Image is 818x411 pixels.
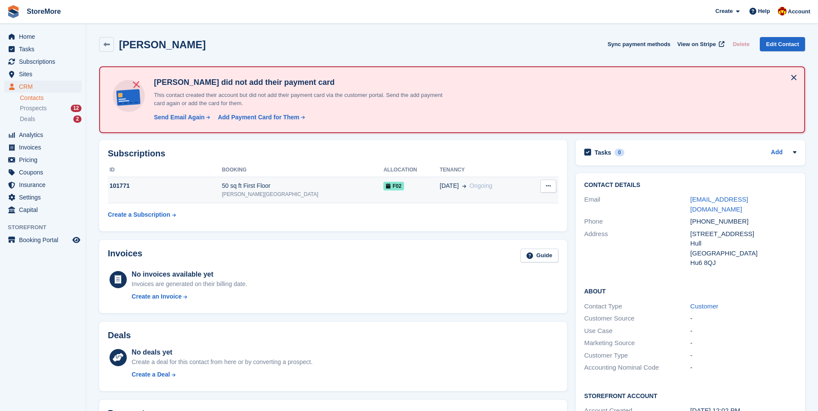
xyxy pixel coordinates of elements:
a: menu [4,191,81,203]
a: menu [4,141,81,153]
a: menu [4,166,81,178]
span: View on Stripe [677,40,716,49]
div: - [690,326,796,336]
img: Store More Team [778,7,787,16]
a: menu [4,234,81,246]
a: Add [771,148,783,158]
div: [PERSON_NAME][GEOGRAPHIC_DATA] [222,190,383,198]
span: Storefront [8,223,86,232]
span: CRM [19,81,71,93]
th: ID [108,163,222,177]
a: Create an Invoice [132,292,247,301]
div: 2 [73,115,81,123]
div: - [690,363,796,373]
span: Booking Portal [19,234,71,246]
div: - [690,338,796,348]
div: Create a Deal [132,370,170,379]
h2: Subscriptions [108,149,558,159]
div: [GEOGRAPHIC_DATA] [690,249,796,258]
a: Add Payment Card for Them [214,113,306,122]
div: - [690,351,796,361]
a: menu [4,56,81,68]
div: Hu6 8QJ [690,258,796,268]
span: Settings [19,191,71,203]
a: menu [4,81,81,93]
p: This contact created their account but did not add their payment card via the customer portal. Se... [150,91,452,108]
span: Prospects [20,104,47,112]
span: Ongoing [470,182,492,189]
h2: Contact Details [584,182,796,189]
h2: About [584,286,796,295]
div: Hull [690,239,796,249]
div: Invoices are generated on their billing date. [132,280,247,289]
a: Preview store [71,235,81,245]
div: No invoices available yet [132,269,247,280]
div: Phone [584,217,690,227]
div: Add Payment Card for Them [218,113,299,122]
a: menu [4,68,81,80]
div: - [690,314,796,324]
button: Delete [729,37,753,51]
div: Send Email Again [154,113,205,122]
div: [STREET_ADDRESS] [690,229,796,239]
span: Tasks [19,43,71,55]
a: View on Stripe [674,37,726,51]
div: Email [584,195,690,214]
a: menu [4,129,81,141]
div: Marketing Source [584,338,690,348]
a: [EMAIL_ADDRESS][DOMAIN_NAME] [690,196,748,213]
h2: Tasks [595,149,611,156]
div: Use Case [584,326,690,336]
a: menu [4,204,81,216]
div: Customer Source [584,314,690,324]
a: Customer [690,302,718,310]
h2: [PERSON_NAME] [119,39,206,50]
a: menu [4,154,81,166]
div: Create an Invoice [132,292,182,301]
th: Booking [222,163,383,177]
span: Help [758,7,770,16]
div: Accounting Nominal Code [584,363,690,373]
th: Tenancy [440,163,528,177]
span: Analytics [19,129,71,141]
div: No deals yet [132,347,312,358]
div: 101771 [108,181,222,190]
a: Guide [520,249,558,263]
a: Prospects 12 [20,104,81,113]
div: Customer Type [584,351,690,361]
span: Capital [19,204,71,216]
a: menu [4,43,81,55]
div: Create a Subscription [108,210,170,219]
div: Contact Type [584,302,690,311]
h2: Invoices [108,249,142,263]
div: 50 sq ft First Floor [222,181,383,190]
a: Edit Contact [760,37,805,51]
th: Allocation [383,163,439,177]
div: 0 [614,149,624,156]
span: F02 [383,182,404,190]
div: Create a deal for this contact from here or by converting a prospect. [132,358,312,367]
img: no-card-linked-e7822e413c904bf8b177c4d89f31251c4716f9871600ec3ca5bfc59e148c83f4.svg [110,78,147,114]
a: Contacts [20,94,81,102]
span: Deals [20,115,35,123]
span: Invoices [19,141,71,153]
h4: [PERSON_NAME] did not add their payment card [150,78,452,87]
h2: Deals [108,330,131,340]
a: menu [4,31,81,43]
span: Home [19,31,71,43]
div: Address [584,229,690,268]
h2: Storefront Account [584,391,796,400]
a: menu [4,179,81,191]
span: Coupons [19,166,71,178]
span: Subscriptions [19,56,71,68]
span: Sites [19,68,71,80]
span: Pricing [19,154,71,166]
div: [PHONE_NUMBER] [690,217,796,227]
span: Create [715,7,733,16]
div: 12 [71,105,81,112]
button: Sync payment methods [608,37,671,51]
span: [DATE] [440,181,459,190]
a: Create a Deal [132,370,312,379]
span: Insurance [19,179,71,191]
a: Deals 2 [20,115,81,124]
